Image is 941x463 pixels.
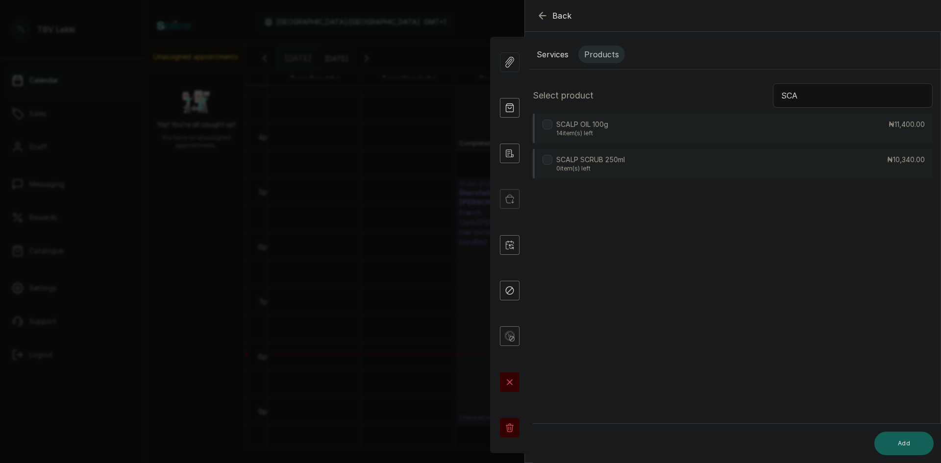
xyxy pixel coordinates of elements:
[578,46,625,63] button: Products
[552,10,572,22] span: Back
[556,155,625,165] p: SCALP SCRUB 250ml
[874,432,934,455] button: Add
[556,120,608,129] p: SCALP OIL 100g
[889,120,925,129] p: ₦11,400.00
[556,129,608,137] p: 14 item(s) left
[533,89,594,102] p: Select product
[531,46,574,63] button: Services
[556,165,625,172] p: 0 item(s) left
[887,155,925,165] p: ₦10,340.00
[537,10,572,22] button: Back
[773,83,933,108] input: Search.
